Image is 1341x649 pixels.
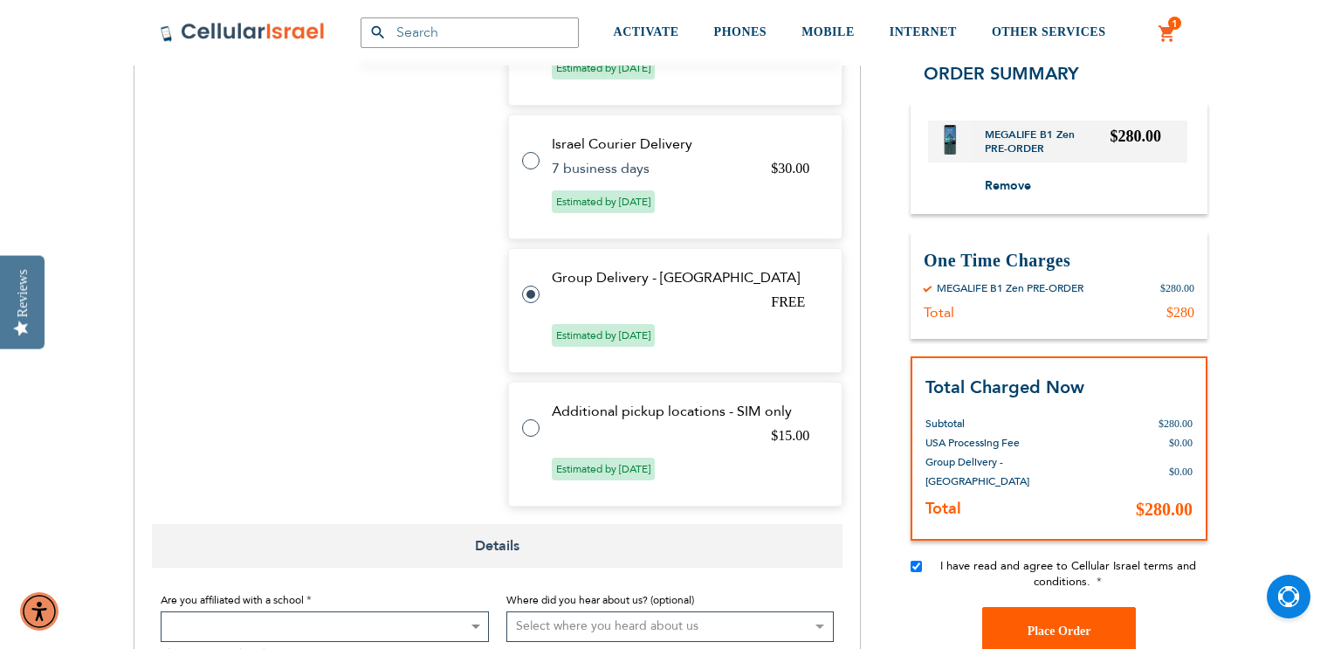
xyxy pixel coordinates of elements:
[1111,127,1162,144] span: $280.00
[771,161,809,176] span: $30.00
[925,497,961,519] strong: Total
[985,176,1031,193] span: Remove
[714,25,767,38] span: PHONES
[1166,304,1194,321] div: $280
[506,593,694,607] span: Where did you hear about us? (optional)
[992,25,1106,38] span: OTHER SERVICES
[940,557,1196,589] span: I have read and agree to Cellular Israel terms and conditions.
[614,25,679,38] span: ACTIVATE
[552,324,655,347] span: Estimated by [DATE]
[1169,436,1193,448] span: $0.00
[552,190,655,213] span: Estimated by [DATE]
[552,57,655,79] span: Estimated by [DATE]
[1158,24,1177,45] a: 1
[552,404,822,419] td: Additional pickup locations - SIM only
[771,428,809,443] span: $15.00
[924,249,1194,273] h3: One Time Charges
[801,25,855,38] span: MOBILE
[1028,625,1091,638] span: Place Order
[924,304,954,321] div: Total
[1136,499,1193,518] span: $280.00
[935,124,965,154] img: MEGALIFE B1 Zen PRE-ORDER
[161,593,304,607] span: Are you affiliated with a school
[924,61,1079,85] span: Order Summary
[1159,417,1193,429] span: $280.00
[890,25,957,38] span: INTERNET
[985,127,1111,155] a: MEGALIFE B1 Zen PRE-ORDER
[552,136,822,152] td: Israel Courier Delivery
[1160,281,1194,295] div: $280.00
[160,22,326,43] img: Cellular Israel Logo
[15,269,31,317] div: Reviews
[20,592,58,631] div: Accessibility Menu
[552,270,822,286] td: Group Delivery - [GEOGRAPHIC_DATA]
[771,294,805,309] span: FREE
[1169,465,1193,477] span: $0.00
[925,435,1020,449] span: USA Processing Fee
[925,376,1084,399] strong: Total Charged Now
[937,281,1083,295] div: MEGALIFE B1 Zen PRE-ORDER
[361,17,579,48] input: Search
[552,458,655,480] span: Estimated by [DATE]
[1172,17,1178,31] span: 1
[552,161,750,176] td: 7 business days
[152,524,842,568] span: Details
[925,400,1062,432] th: Subtotal
[925,454,1029,487] span: Group Delivery - [GEOGRAPHIC_DATA]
